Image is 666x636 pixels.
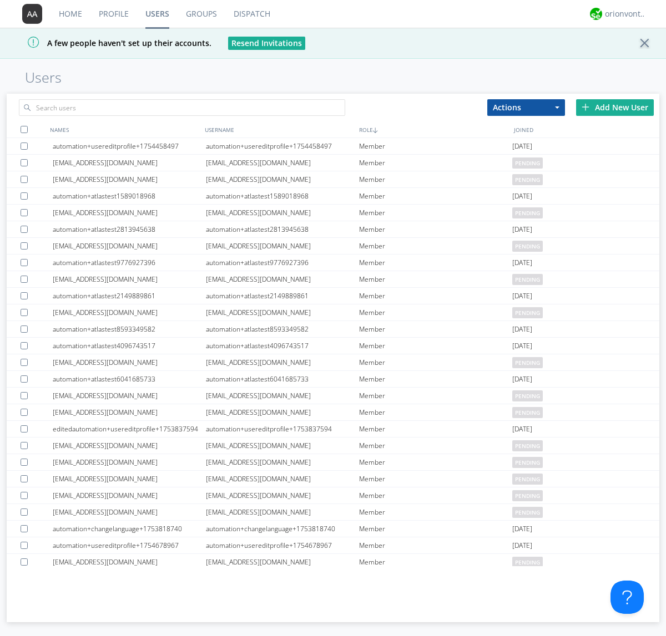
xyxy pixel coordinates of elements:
[206,371,359,387] div: automation+atlastest6041685733
[512,557,543,568] span: pending
[512,537,532,554] span: [DATE]
[7,238,659,255] a: [EMAIL_ADDRESS][DOMAIN_NAME][EMAIL_ADDRESS][DOMAIN_NAME]Memberpending
[512,138,532,155] span: [DATE]
[53,238,206,254] div: [EMAIL_ADDRESS][DOMAIN_NAME]
[206,205,359,221] div: [EMAIL_ADDRESS][DOMAIN_NAME]
[7,271,659,288] a: [EMAIL_ADDRESS][DOMAIN_NAME][EMAIL_ADDRESS][DOMAIN_NAME]Memberpending
[512,274,543,285] span: pending
[512,307,543,318] span: pending
[359,338,512,354] div: Member
[206,171,359,187] div: [EMAIL_ADDRESS][DOMAIN_NAME]
[359,271,512,287] div: Member
[512,288,532,304] span: [DATE]
[53,521,206,537] div: automation+changelanguage+1753818740
[512,390,543,401] span: pending
[206,288,359,304] div: automation+atlastest2149889861
[206,421,359,437] div: automation+usereditprofile+1753837594
[53,188,206,204] div: automation+atlastest1589018968
[512,207,543,218] span: pending
[7,338,659,354] a: automation+atlastest4096743517automation+atlastest4096743517Member[DATE]
[359,171,512,187] div: Member
[512,221,532,238] span: [DATE]
[8,38,211,48] span: A few people haven't set up their accounts.
[359,421,512,437] div: Member
[359,255,512,271] div: Member
[206,304,359,320] div: [EMAIL_ADDRESS][DOMAIN_NAME]
[359,471,512,487] div: Member
[7,171,659,188] a: [EMAIL_ADDRESS][DOMAIN_NAME][EMAIL_ADDRESS][DOMAIN_NAME]Memberpending
[512,188,532,205] span: [DATE]
[53,537,206,553] div: automation+usereditprofile+1754678967
[576,99,654,116] div: Add New User
[53,321,206,337] div: automation+atlastest8593349582
[512,407,543,418] span: pending
[7,221,659,238] a: automation+atlastest2813945638automation+atlastest2813945638Member[DATE]
[206,271,359,287] div: [EMAIL_ADDRESS][DOMAIN_NAME]
[53,487,206,503] div: [EMAIL_ADDRESS][DOMAIN_NAME]
[53,288,206,304] div: automation+atlastest2149889861
[359,321,512,337] div: Member
[512,241,543,252] span: pending
[53,388,206,404] div: [EMAIL_ADDRESS][DOMAIN_NAME]
[7,504,659,521] a: [EMAIL_ADDRESS][DOMAIN_NAME][EMAIL_ADDRESS][DOMAIN_NAME]Memberpending
[610,581,644,614] iframe: Toggle Customer Support
[359,288,512,304] div: Member
[206,138,359,154] div: automation+usereditprofile+1754458497
[356,121,511,138] div: ROLE
[206,321,359,337] div: automation+atlastest8593349582
[605,8,647,19] div: orionvontas+atlas+automation+org2
[206,155,359,171] div: [EMAIL_ADDRESS][DOMAIN_NAME]
[7,521,659,537] a: automation+changelanguage+1753818740automation+changelanguage+1753818740Member[DATE]
[206,338,359,354] div: automation+atlastest4096743517
[512,474,543,485] span: pending
[53,421,206,437] div: editedautomation+usereditprofile+1753837594
[206,388,359,404] div: [EMAIL_ADDRESS][DOMAIN_NAME]
[512,440,543,451] span: pending
[359,537,512,553] div: Member
[359,221,512,237] div: Member
[53,354,206,370] div: [EMAIL_ADDRESS][DOMAIN_NAME]
[53,171,206,187] div: [EMAIL_ADDRESS][DOMAIN_NAME]
[47,121,202,138] div: NAMES
[53,155,206,171] div: [EMAIL_ADDRESS][DOMAIN_NAME]
[206,471,359,487] div: [EMAIL_ADDRESS][DOMAIN_NAME]
[512,174,543,185] span: pending
[359,205,512,221] div: Member
[53,255,206,271] div: automation+atlastest9776927396
[487,99,565,116] button: Actions
[359,304,512,320] div: Member
[7,321,659,338] a: automation+atlastest8593349582automation+atlastest8593349582Member[DATE]
[206,404,359,420] div: [EMAIL_ADDRESS][DOMAIN_NAME]
[22,4,42,24] img: 373638.png
[7,454,659,471] a: [EMAIL_ADDRESS][DOMAIN_NAME][EMAIL_ADDRESS][DOMAIN_NAME]Memberpending
[7,388,659,404] a: [EMAIL_ADDRESS][DOMAIN_NAME][EMAIL_ADDRESS][DOMAIN_NAME]Memberpending
[511,121,666,138] div: JOINED
[7,138,659,155] a: automation+usereditprofile+1754458497automation+usereditprofile+1754458497Member[DATE]
[53,454,206,470] div: [EMAIL_ADDRESS][DOMAIN_NAME]
[53,205,206,221] div: [EMAIL_ADDRESS][DOMAIN_NAME]
[512,490,543,501] span: pending
[359,188,512,204] div: Member
[53,271,206,287] div: [EMAIL_ADDRESS][DOMAIN_NAME]
[512,357,543,368] span: pending
[512,321,532,338] span: [DATE]
[7,471,659,487] a: [EMAIL_ADDRESS][DOMAIN_NAME][EMAIL_ADDRESS][DOMAIN_NAME]Memberpending
[512,457,543,468] span: pending
[53,437,206,454] div: [EMAIL_ADDRESS][DOMAIN_NAME]
[53,371,206,387] div: automation+atlastest6041685733
[359,487,512,503] div: Member
[206,504,359,520] div: [EMAIL_ADDRESS][DOMAIN_NAME]
[359,354,512,370] div: Member
[206,238,359,254] div: [EMAIL_ADDRESS][DOMAIN_NAME]
[53,471,206,487] div: [EMAIL_ADDRESS][DOMAIN_NAME]
[228,37,305,50] button: Resend Invitations
[7,205,659,221] a: [EMAIL_ADDRESS][DOMAIN_NAME][EMAIL_ADDRESS][DOMAIN_NAME]Memberpending
[359,138,512,154] div: Member
[512,421,532,437] span: [DATE]
[206,221,359,237] div: automation+atlastest2813945638
[512,521,532,537] span: [DATE]
[7,371,659,388] a: automation+atlastest6041685733automation+atlastest6041685733Member[DATE]
[7,304,659,321] a: [EMAIL_ADDRESS][DOMAIN_NAME][EMAIL_ADDRESS][DOMAIN_NAME]Memberpending
[512,255,532,271] span: [DATE]
[202,121,357,138] div: USERNAME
